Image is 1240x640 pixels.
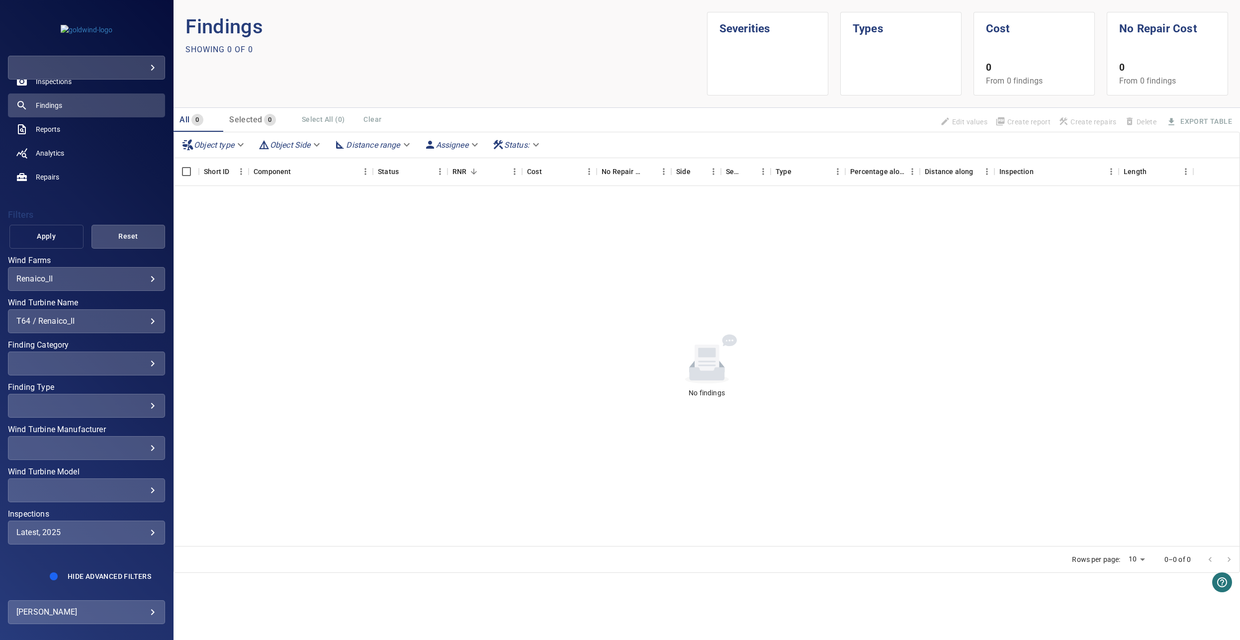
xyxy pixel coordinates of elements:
[776,158,792,185] div: Type
[16,604,157,620] div: [PERSON_NAME]
[399,165,413,179] button: Sort
[656,164,671,179] button: Menu
[68,572,151,580] span: Hide Advanced Filters
[8,141,165,165] a: analytics noActive
[986,76,1043,86] span: From 0 findings
[8,394,165,418] div: Finding Type
[234,164,249,179] button: Menu
[264,114,275,126] span: 0
[16,274,157,283] div: Renaico_II
[1178,164,1193,179] button: Menu
[726,158,742,185] div: Severity
[270,140,311,150] em: Object Side
[8,468,165,476] label: Wind Turbine Model
[8,510,165,518] label: Inspections
[8,299,165,307] label: Wind Turbine Name
[467,165,481,179] button: Sort
[504,140,530,150] em: Status :
[254,158,291,185] div: Component
[62,568,157,584] button: Hide Advanced Filters
[36,124,60,134] span: Reports
[1119,61,1216,75] p: 0
[433,164,447,179] button: Menu
[507,164,522,179] button: Menu
[8,267,165,291] div: Wind Farms
[542,165,556,179] button: Sort
[8,70,165,93] a: inspections noActive
[16,528,157,537] div: Latest, 2025
[8,117,165,141] a: reports noActive
[8,93,165,117] a: findings active
[9,225,84,249] button: Apply
[447,158,522,185] div: RNR
[488,136,545,154] div: Status:
[853,12,949,37] h1: Types
[936,113,991,130] span: Findings that are included in repair orders will not be updated
[330,136,416,154] div: Distance range
[8,436,165,460] div: Wind Turbine Manufacturer
[756,164,771,179] button: Menu
[378,158,399,185] div: Status
[179,115,189,124] span: All
[373,158,447,185] div: Status
[830,164,845,179] button: Menu
[979,164,994,179] button: Menu
[742,165,756,179] button: Sort
[420,136,484,154] div: Assignee
[1125,552,1149,566] div: 10
[185,12,707,42] p: Findings
[1124,158,1147,185] div: Length
[452,158,466,185] div: Repair Now Ratio: The ratio of the additional incurred cost of repair in 1 year and the cost of r...
[8,478,165,502] div: Wind Turbine Model
[1119,158,1193,185] div: Length
[8,257,165,265] label: Wind Farms
[8,56,165,80] div: goldwind
[291,165,305,179] button: Sort
[1104,164,1119,179] button: Menu
[676,158,691,185] div: Side
[191,114,203,126] span: 0
[1119,76,1176,86] span: From 0 findings
[199,158,249,185] div: Short ID
[22,230,71,243] span: Apply
[346,140,400,150] em: Distance range
[8,521,165,545] div: Inspections
[358,164,373,179] button: Menu
[597,158,671,185] div: No Repair Cost
[1121,113,1160,130] span: Findings that are included in repair orders can not be deleted
[986,61,1082,75] p: 0
[194,140,234,150] em: Object type
[8,352,165,375] div: Finding Category
[1201,551,1239,567] nav: pagination navigation
[986,12,1082,37] h1: Cost
[1164,554,1191,564] p: 0–0 of 0
[8,165,165,189] a: repairs noActive
[1055,113,1121,130] span: Apply the latest inspection filter to create repairs
[527,158,542,185] div: The base labour and equipment costs to repair the finding. Does not include the loss of productio...
[8,210,165,220] h4: Filters
[185,44,253,56] p: Showing 0 of 0
[994,158,1119,185] div: Inspection
[850,158,905,185] div: Percentage along
[845,158,920,185] div: Percentage along
[689,388,725,398] div: No findings
[254,136,327,154] div: Object Side
[204,158,229,185] div: Short ID
[229,115,262,124] span: Selected
[36,172,59,182] span: Repairs
[721,158,771,185] div: Severity
[925,158,973,185] div: Distance along
[8,426,165,434] label: Wind Turbine Manufacturer
[8,383,165,391] label: Finding Type
[771,158,845,185] div: Type
[178,136,250,154] div: Object type
[522,158,597,185] div: Cost
[642,165,656,179] button: Sort
[61,25,112,35] img: goldwind-logo
[8,309,165,333] div: Wind Turbine Name
[36,77,72,87] span: Inspections
[719,12,816,37] h1: Severities
[104,230,153,243] span: Reset
[249,158,373,185] div: Component
[1119,12,1216,37] h1: No Repair Cost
